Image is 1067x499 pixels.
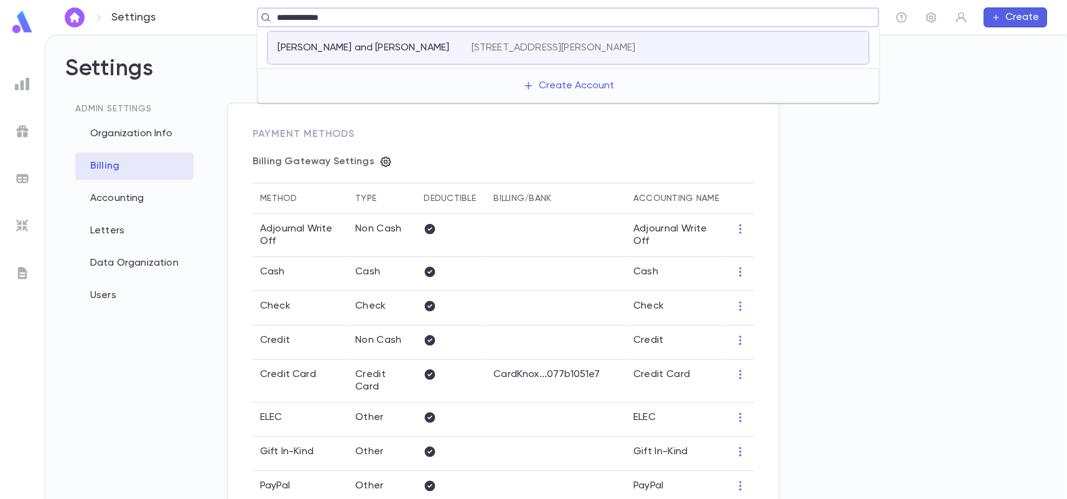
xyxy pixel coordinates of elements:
[253,184,348,214] th: Method
[260,368,316,381] p: Credit Card
[348,214,416,257] td: Non Cash
[75,250,193,277] div: Data Organization
[253,129,355,139] span: Payment Methods
[626,184,727,214] th: Accounting Name
[984,7,1047,27] button: Create
[75,185,193,212] div: Accounting
[15,171,30,186] img: batches_grey.339ca447c9d9533ef1741baa751efc33.svg
[348,403,416,437] td: Other
[626,403,727,437] td: ELEC
[75,282,193,309] div: Users
[75,105,152,113] span: Admin Settings
[348,325,416,360] td: Non Cash
[416,184,486,214] th: Deductible
[626,291,727,325] td: Check
[15,266,30,281] img: letters_grey.7941b92b52307dd3b8a917253454ce1c.svg
[348,257,416,291] td: Cash
[75,217,193,245] div: Letters
[15,77,30,91] img: reports_grey.c525e4749d1bce6a11f5fe2a8de1b229.svg
[348,184,416,214] th: Type
[626,437,727,471] td: Gift In-Kind
[513,74,624,98] button: Create Account
[253,156,375,168] p: Billing Gateway Settings
[260,266,285,278] p: Cash
[75,120,193,147] div: Organization Info
[348,437,416,471] td: Other
[626,257,727,291] td: Cash
[472,42,636,54] p: [STREET_ADDRESS][PERSON_NAME]
[260,480,290,492] p: PayPal
[486,184,625,214] th: Billing/Bank
[348,291,416,325] td: Check
[65,55,1047,103] h2: Settings
[493,368,618,381] p: CardKnox ... 077b1051e7
[260,411,282,424] p: ELEC
[260,334,290,347] p: Credit
[626,325,727,360] td: Credit
[260,300,291,312] p: Check
[277,42,449,54] p: [PERSON_NAME] and [PERSON_NAME]
[626,214,727,257] td: Adjournal Write Off
[15,218,30,233] img: imports_grey.530a8a0e642e233f2baf0ef88e8c9fcb.svg
[626,360,727,403] td: Credit Card
[10,10,35,34] img: logo
[260,445,314,458] p: Gift In-Kind
[260,223,340,248] p: Adjournal Write Off
[67,12,82,22] img: home_white.a664292cf8c1dea59945f0da9f25487c.svg
[348,360,416,403] td: Credit Card
[15,124,30,139] img: campaigns_grey.99e729a5f7ee94e3726e6486bddda8f1.svg
[111,11,156,24] p: Settings
[75,152,193,180] div: Billing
